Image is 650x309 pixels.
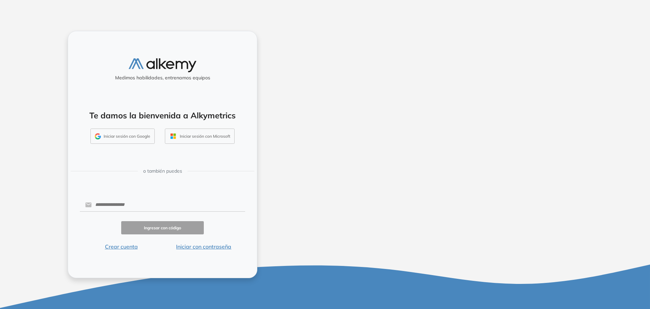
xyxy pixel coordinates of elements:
button: Iniciar con contraseña [162,243,245,251]
h5: Medimos habilidades, entrenamos equipos [71,75,254,81]
button: Crear cuenta [80,243,162,251]
h4: Te damos la bienvenida a Alkymetrics [77,111,248,120]
img: GMAIL_ICON [95,133,101,139]
iframe: Chat Widget [528,230,650,309]
button: Ingresar con código [121,221,204,234]
button: Iniciar sesión con Google [90,129,155,144]
button: Iniciar sesión con Microsoft [165,129,235,144]
span: o también puedes [143,168,182,175]
img: OUTLOOK_ICON [169,132,177,140]
div: Widget de chat [528,230,650,309]
img: logo-alkemy [129,58,196,72]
